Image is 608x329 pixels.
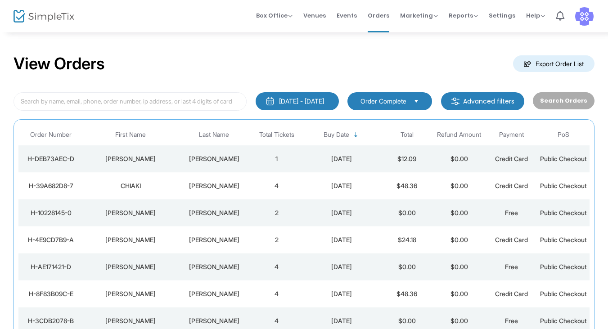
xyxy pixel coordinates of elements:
td: $12.09 [381,145,433,172]
div: erin [86,262,176,271]
span: Public Checkout [540,263,587,270]
td: 4 [251,172,303,199]
span: Free [505,263,518,270]
m-button: Export Order List [513,55,594,72]
div: H-8F83B09C-E [21,289,81,298]
span: Sortable [352,131,360,139]
button: Select [410,96,423,106]
div: miyasaki [180,262,248,271]
span: Public Checkout [540,155,587,162]
div: 9/22/2025 [305,262,379,271]
span: Marketing [400,11,438,20]
span: Last Name [199,131,229,139]
td: $0.00 [381,253,433,280]
td: $24.18 [381,226,433,253]
h2: View Orders [14,54,105,74]
m-button: Advanced filters [441,92,524,110]
div: Teruya [180,154,248,163]
div: H-4E9CD7B9-A [21,235,81,244]
span: Public Checkout [540,236,587,243]
div: H-AE171421-D [21,262,81,271]
td: $0.00 [433,199,485,226]
span: Reports [449,11,478,20]
span: Order Complete [360,97,406,106]
span: Payment [499,131,524,139]
div: LAWSON [180,181,248,190]
div: Tiffany [86,235,176,244]
input: Search by name, email, phone, order number, ip address, or last 4 digits of card [14,92,247,111]
span: Events [337,4,357,27]
div: Tusa [180,316,248,325]
span: Buy Date [324,131,349,139]
div: H-39A682D8-7 [21,181,81,190]
td: 4 [251,280,303,307]
span: Credit Card [495,236,528,243]
span: Orders [368,4,389,27]
div: H-10228145-0 [21,208,81,217]
th: Refund Amount [433,124,485,145]
div: [DATE] - [DATE] [279,97,324,106]
span: Credit Card [495,182,528,189]
td: $48.36 [381,280,433,307]
div: Tiffany [86,208,176,217]
div: Michelle [86,316,176,325]
span: Settings [489,4,515,27]
td: 1 [251,145,303,172]
td: 4 [251,253,303,280]
div: 9/22/2025 [305,154,379,163]
td: $0.00 [433,172,485,199]
span: Box Office [256,11,293,20]
img: monthly [266,97,275,106]
span: Free [505,209,518,216]
img: filter [451,97,460,106]
span: Credit Card [495,290,528,297]
td: $0.00 [433,280,485,307]
td: $0.00 [433,253,485,280]
span: Help [526,11,545,20]
div: 9/22/2025 [305,208,379,217]
div: 9/22/2025 [305,289,379,298]
td: $0.00 [381,199,433,226]
div: 9/22/2025 [305,181,379,190]
span: Public Checkout [540,290,587,297]
td: 2 [251,226,303,253]
span: Order Number [30,131,72,139]
td: $48.36 [381,172,433,199]
div: Michelle [86,289,176,298]
div: Tusa [180,289,248,298]
div: H-3CDB2078-B [21,316,81,325]
span: PoS [558,131,569,139]
div: H-DEB73AEC-D [21,154,81,163]
span: Credit Card [495,155,528,162]
div: Siegfried [180,208,248,217]
div: 9/22/2025 [305,316,379,325]
span: Public Checkout [540,209,587,216]
div: CHIAKI [86,181,176,190]
td: $0.00 [433,145,485,172]
td: 2 [251,199,303,226]
span: Public Checkout [540,317,587,324]
button: [DATE] - [DATE] [256,92,339,110]
span: Public Checkout [540,182,587,189]
div: Siegfried [180,235,248,244]
th: Total Tickets [251,124,303,145]
div: Jenna [86,154,176,163]
td: $0.00 [433,226,485,253]
th: Total [381,124,433,145]
span: Free [505,317,518,324]
span: First Name [115,131,146,139]
span: Venues [303,4,326,27]
div: 9/22/2025 [305,235,379,244]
